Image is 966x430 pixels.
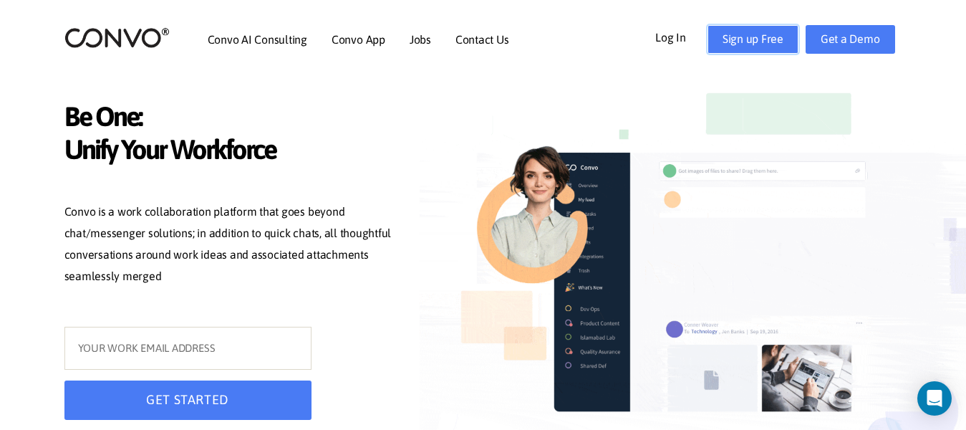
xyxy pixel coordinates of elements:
[917,381,952,416] div: Open Intercom Messenger
[806,25,895,54] a: Get a Demo
[64,133,401,170] span: Unify Your Workforce
[707,25,798,54] a: Sign up Free
[64,27,170,49] img: logo_2.png
[455,34,509,45] a: Contact Us
[208,34,307,45] a: Convo AI Consulting
[64,201,401,290] p: Convo is a work collaboration platform that goes beyond chat/messenger solutions; in addition to ...
[332,34,385,45] a: Convo App
[655,25,707,48] a: Log In
[64,327,311,370] input: YOUR WORK EMAIL ADDRESS
[410,34,431,45] a: Jobs
[64,100,401,137] span: Be One:
[64,381,311,420] button: GET STARTED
